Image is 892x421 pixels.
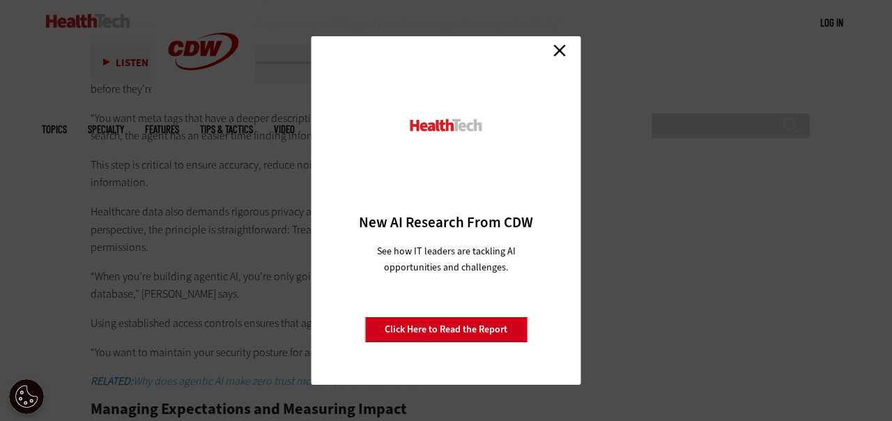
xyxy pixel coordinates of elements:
[360,243,532,275] p: See how IT leaders are tackling AI opportunities and challenges.
[549,40,570,61] a: Close
[9,379,44,414] button: Open Preferences
[9,379,44,414] div: Cookie Settings
[408,118,484,132] img: HealthTech_0.png
[336,213,557,232] h3: New AI Research From CDW
[364,316,528,343] a: Click Here to Read the Report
